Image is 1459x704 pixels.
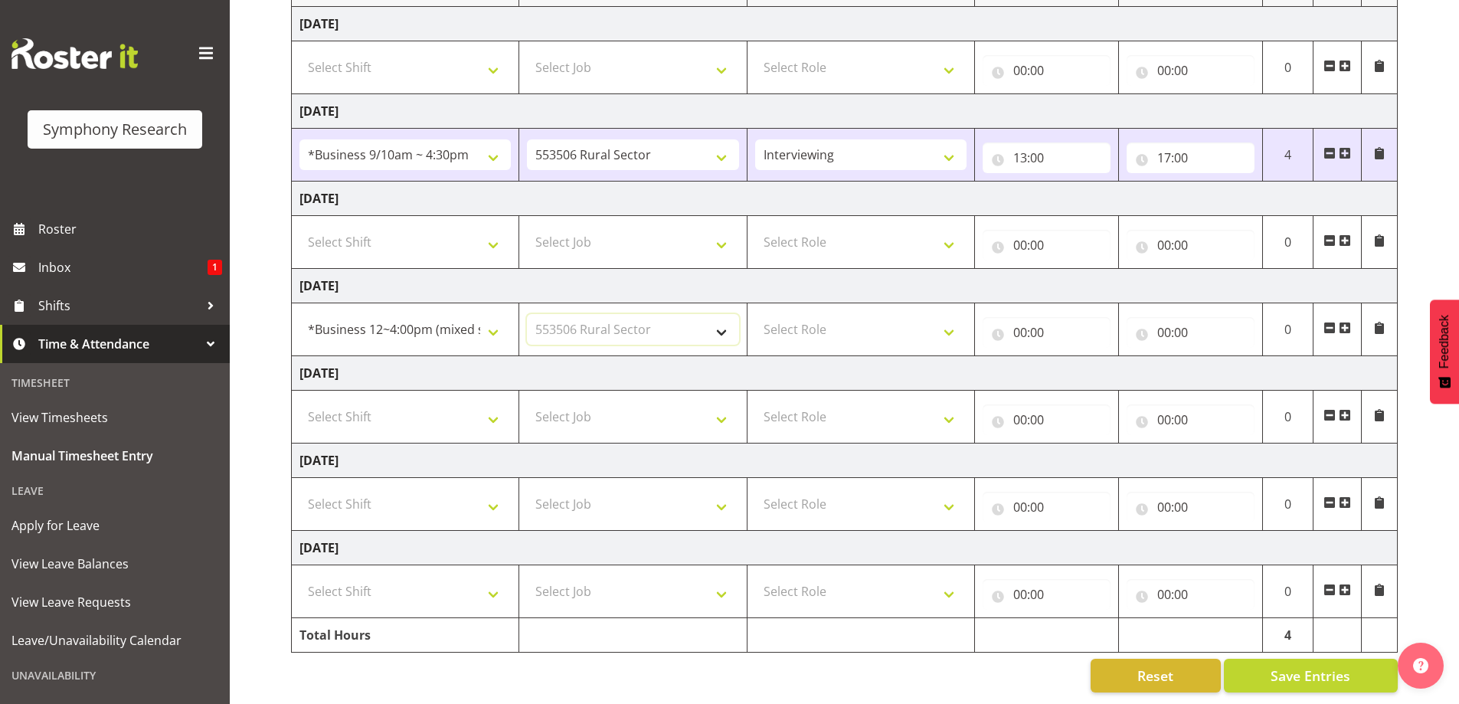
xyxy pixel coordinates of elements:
td: 0 [1262,216,1313,269]
a: View Timesheets [4,398,226,437]
td: [DATE] [292,94,1398,129]
input: Click to select... [983,579,1111,610]
button: Save Entries [1224,659,1398,693]
input: Click to select... [1127,55,1255,86]
span: Reset [1137,666,1173,686]
input: Click to select... [1127,142,1255,173]
span: View Timesheets [11,406,218,429]
input: Click to select... [983,317,1111,348]
td: [DATE] [292,7,1398,41]
input: Click to select... [1127,404,1255,435]
input: Click to select... [1127,230,1255,260]
input: Click to select... [983,404,1111,435]
span: Leave/Unavailability Calendar [11,629,218,652]
td: [DATE] [292,182,1398,216]
span: Time & Attendance [38,332,199,355]
button: Feedback - Show survey [1430,300,1459,404]
td: [DATE] [292,531,1398,565]
td: 0 [1262,478,1313,531]
input: Click to select... [983,230,1111,260]
input: Click to select... [1127,492,1255,522]
td: 0 [1262,41,1313,94]
div: Leave [4,475,226,506]
div: Timesheet [4,367,226,398]
input: Click to select... [1127,579,1255,610]
a: View Leave Balances [4,545,226,583]
td: [DATE] [292,356,1398,391]
span: Apply for Leave [11,514,218,537]
td: 0 [1262,391,1313,444]
a: View Leave Requests [4,583,226,621]
span: Inbox [38,256,208,279]
a: Leave/Unavailability Calendar [4,621,226,660]
div: Unavailability [4,660,226,691]
td: 4 [1262,618,1313,653]
a: Manual Timesheet Entry [4,437,226,475]
span: View Leave Requests [11,591,218,614]
a: Apply for Leave [4,506,226,545]
div: Symphony Research [43,118,187,141]
td: Total Hours [292,618,519,653]
span: Manual Timesheet Entry [11,444,218,467]
input: Click to select... [983,492,1111,522]
input: Click to select... [983,142,1111,173]
td: 0 [1262,565,1313,618]
td: [DATE] [292,444,1398,478]
span: Roster [38,218,222,241]
input: Click to select... [983,55,1111,86]
img: Rosterit website logo [11,38,138,69]
span: 1 [208,260,222,275]
button: Reset [1091,659,1221,693]
td: 4 [1262,129,1313,182]
td: [DATE] [292,269,1398,303]
span: Shifts [38,294,199,317]
span: Save Entries [1271,666,1350,686]
input: Click to select... [1127,317,1255,348]
td: 0 [1262,303,1313,356]
img: help-xxl-2.png [1413,658,1428,673]
span: View Leave Balances [11,552,218,575]
span: Feedback [1438,315,1451,368]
